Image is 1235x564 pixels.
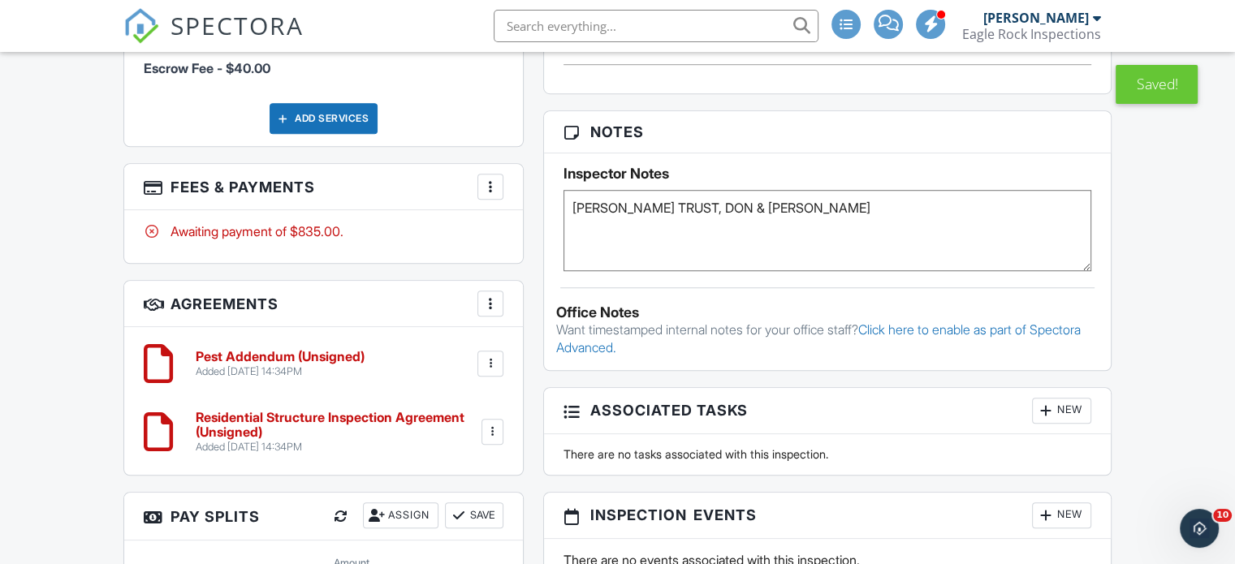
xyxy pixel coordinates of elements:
[196,441,478,454] div: Added [DATE] 14:34PM
[554,446,1101,463] div: There are no tasks associated with this inspection.
[270,103,378,134] div: Add Services
[123,8,159,44] img: The Best Home Inspection Software - Spectora
[124,281,523,327] h3: Agreements
[962,26,1101,42] div: Eagle Rock Inspections
[556,321,1081,355] a: Click here to enable as part of Spectora Advanced.
[171,8,304,42] span: SPECTORA
[693,504,757,526] span: Events
[564,166,1091,182] h5: Inspector Notes
[1213,509,1232,522] span: 10
[1116,65,1198,104] div: Saved!
[196,411,478,439] h6: Residential Structure Inspection Agreement (Unsigned)
[124,164,523,210] h3: Fees & Payments
[196,350,365,378] a: Pest Addendum (Unsigned) Added [DATE] 14:34PM
[144,222,503,240] div: Awaiting payment of $835.00.
[494,10,818,42] input: Search everything...
[445,502,503,528] button: Save
[590,504,687,526] span: Inspection
[1032,502,1091,528] div: New
[544,111,1111,153] h3: Notes
[144,30,503,90] li: Service: Escrow Fee
[1180,509,1219,548] iframe: Intercom live chat
[983,10,1089,26] div: [PERSON_NAME]
[196,350,365,364] h6: Pest Addendum (Unsigned)
[556,321,1099,357] p: Want timestamped internal notes for your office staff?
[124,493,523,540] h3: Pay Splits
[123,22,304,56] a: SPECTORA
[590,399,748,421] span: Associated Tasks
[1032,398,1091,424] div: New
[144,60,270,76] span: Escrow Fee - $40.00
[556,304,1099,321] div: Office Notes
[363,502,438,528] div: Assign
[196,365,365,378] div: Added [DATE] 14:34PM
[196,411,478,454] a: Residential Structure Inspection Agreement (Unsigned) Added [DATE] 14:34PM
